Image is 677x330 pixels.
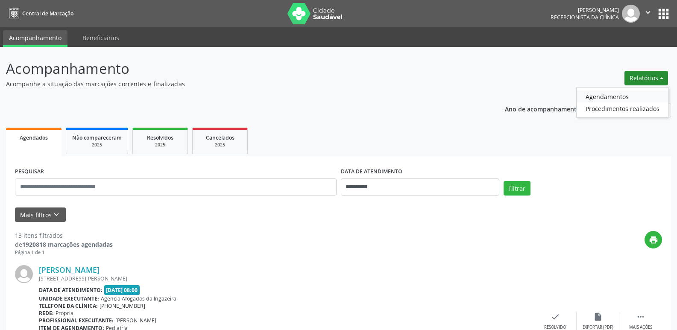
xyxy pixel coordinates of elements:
button: print [645,231,662,248]
button: Filtrar [504,181,530,196]
p: Acompanhe a situação das marcações correntes e finalizadas [6,79,472,88]
div: [PERSON_NAME] [551,6,619,14]
img: img [622,5,640,23]
span: [PHONE_NUMBER] [100,302,145,310]
button:  [640,5,656,23]
div: 2025 [199,142,241,148]
b: Telefone da clínica: [39,302,98,310]
button: apps [656,6,671,21]
i:  [643,8,653,17]
span: Agencia Afogados da Ingazeira [101,295,176,302]
button: Mais filtroskeyboard_arrow_down [15,207,66,222]
span: Própria [56,310,73,317]
span: Cancelados [206,134,234,141]
img: img [15,265,33,283]
i: keyboard_arrow_down [52,210,61,219]
span: Agendados [20,134,48,141]
i:  [636,312,645,321]
strong: 1920818 marcações agendadas [22,240,113,248]
span: Recepcionista da clínica [551,14,619,21]
span: [DATE] 08:00 [104,285,140,295]
div: 2025 [139,142,182,148]
p: Acompanhamento [6,58,472,79]
div: 2025 [72,142,122,148]
a: Acompanhamento [3,30,67,47]
i: check [551,312,560,321]
div: 13 itens filtrados [15,231,113,240]
i: print [649,235,658,245]
b: Rede: [39,310,54,317]
span: Central de Marcação [22,10,73,17]
b: Unidade executante: [39,295,99,302]
i: insert_drive_file [593,312,603,321]
div: [STREET_ADDRESS][PERSON_NAME] [39,275,534,282]
a: [PERSON_NAME] [39,265,100,275]
span: Resolvidos [147,134,173,141]
b: Profissional executante: [39,317,114,324]
a: Beneficiários [76,30,125,45]
p: Ano de acompanhamento [505,103,580,114]
a: Central de Marcação [6,6,73,20]
label: DATA DE ATENDIMENTO [341,165,402,178]
button: Relatórios [624,71,668,85]
ul: Relatórios [576,87,669,118]
div: Página 1 de 1 [15,249,113,256]
span: [PERSON_NAME] [115,317,156,324]
b: Data de atendimento: [39,286,103,294]
a: Procedimentos realizados [577,102,668,114]
label: PESQUISAR [15,165,44,178]
a: Agendamentos [577,91,668,102]
div: de [15,240,113,249]
span: Não compareceram [72,134,122,141]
